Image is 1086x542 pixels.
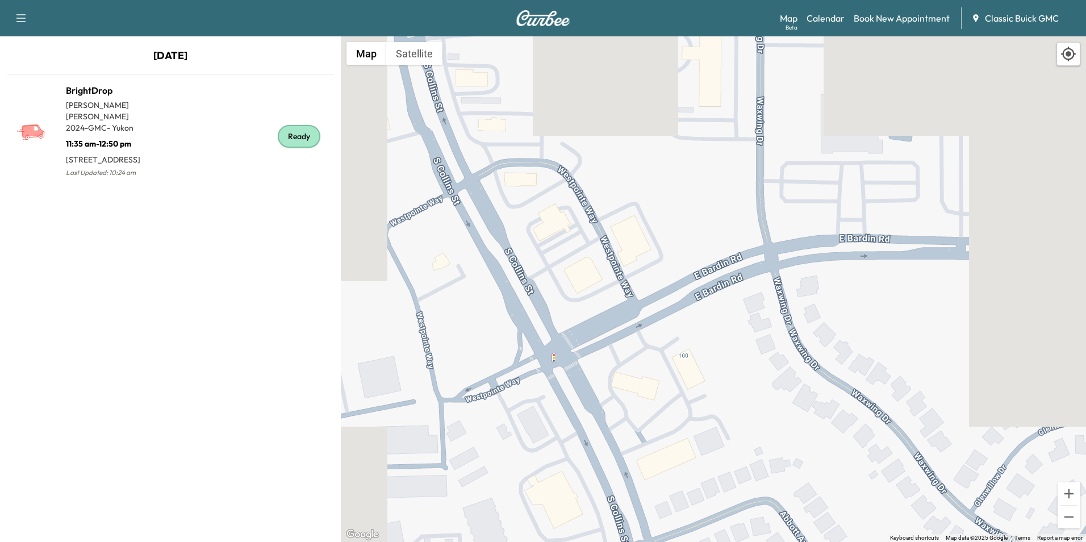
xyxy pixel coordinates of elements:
button: Zoom out [1058,506,1080,528]
button: Keyboard shortcuts [890,534,939,542]
div: Beta [786,23,797,32]
p: Last Updated: 10:24 am [66,165,170,180]
div: Ready [278,125,320,148]
a: MapBeta [780,11,797,25]
img: Curbee Logo [516,10,570,26]
p: [STREET_ADDRESS] [66,149,170,165]
h1: BrightDrop [66,84,170,97]
span: Classic Buick GMC [985,11,1059,25]
img: Google [344,527,381,542]
p: 2024 - GMC - Yukon [66,122,170,134]
button: Zoom in [1058,482,1080,505]
p: 11:35 am - 12:50 pm [66,134,170,149]
a: Report a map error [1037,535,1083,541]
p: [PERSON_NAME] [PERSON_NAME] [66,99,170,122]
div: Recenter map [1056,42,1080,66]
a: Book New Appointment [854,11,950,25]
a: Calendar [807,11,845,25]
button: Show street map [346,42,386,65]
a: Terms (opens in new tab) [1014,535,1030,541]
a: Open this area in Google Maps (opens a new window) [344,527,381,542]
span: Map data ©2025 Google [946,535,1008,541]
button: Show satellite imagery [386,42,442,65]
